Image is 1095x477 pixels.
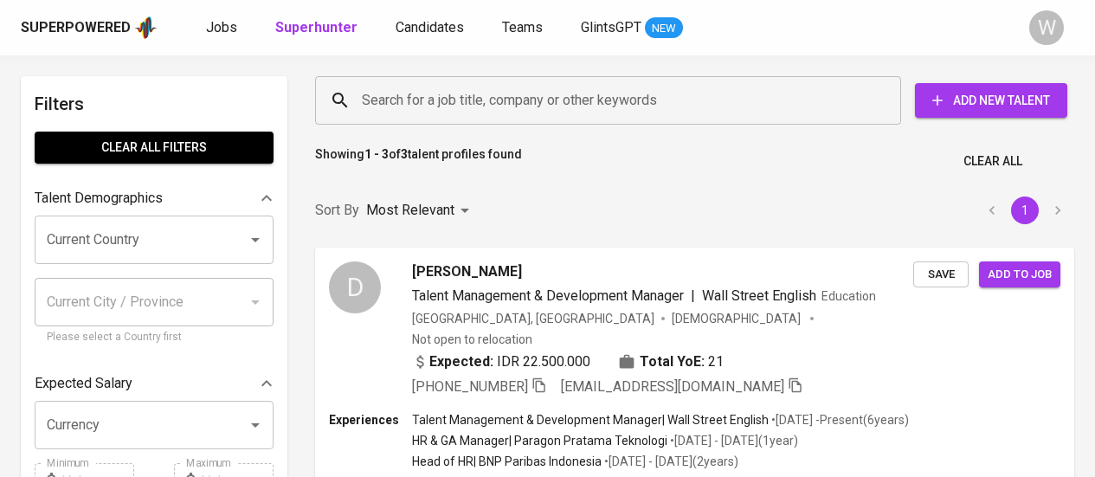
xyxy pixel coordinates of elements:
span: Wall Street English [702,287,816,304]
b: 3 [401,147,408,161]
button: Open [243,228,267,252]
p: • [DATE] - Present ( 6 years ) [769,411,909,429]
div: IDR 22.500.000 [412,351,590,372]
span: [PHONE_NUMBER] [412,378,528,395]
p: Head of HR | BNP Paribas Indonesia [412,453,602,470]
span: [PERSON_NAME] [412,261,522,282]
span: Jobs [206,19,237,35]
div: [GEOGRAPHIC_DATA], [GEOGRAPHIC_DATA] [412,310,654,327]
a: Teams [502,17,546,39]
span: Save [922,265,960,285]
a: Jobs [206,17,241,39]
span: Talent Management & Development Manager [412,287,684,304]
a: Candidates [396,17,467,39]
p: Most Relevant [366,200,454,221]
p: • [DATE] - [DATE] ( 2 years ) [602,453,738,470]
span: NEW [645,20,683,37]
div: Most Relevant [366,195,475,227]
a: GlintsGPT NEW [581,17,683,39]
h6: Filters [35,90,274,118]
a: Superhunter [275,17,361,39]
p: Talent Management & Development Manager | Wall Street English [412,411,769,429]
p: Expected Salary [35,373,132,394]
p: Showing of talent profiles found [315,145,522,177]
button: Save [913,261,969,288]
span: Clear All filters [48,137,260,158]
span: Add to job [988,265,1052,285]
p: Sort By [315,200,359,221]
button: Add to job [979,261,1060,288]
p: Please select a Country first [47,329,261,346]
button: Clear All filters [35,132,274,164]
div: Expected Salary [35,366,274,401]
p: • [DATE] - [DATE] ( 1 year ) [667,432,798,449]
p: HR & GA Manager | Paragon Pratama Teknologi [412,432,667,449]
a: Superpoweredapp logo [21,15,158,41]
span: Teams [502,19,543,35]
span: Clear All [963,151,1022,172]
button: page 1 [1011,197,1039,224]
b: 1 - 3 [364,147,389,161]
img: app logo [134,15,158,41]
span: [DEMOGRAPHIC_DATA] [672,310,803,327]
p: Talent Demographics [35,188,163,209]
div: W [1029,10,1064,45]
span: Add New Talent [929,90,1053,112]
span: [EMAIL_ADDRESS][DOMAIN_NAME] [561,378,784,395]
span: | [691,286,695,306]
button: Add New Talent [915,83,1067,118]
button: Clear All [957,145,1029,177]
button: Open [243,413,267,437]
span: GlintsGPT [581,19,641,35]
p: Experiences [329,411,412,429]
b: Expected: [429,351,493,372]
b: Total YoE: [640,351,705,372]
div: D [329,261,381,313]
p: Not open to relocation [412,331,532,348]
span: 21 [708,351,724,372]
span: Education [821,289,876,303]
div: Superpowered [21,18,131,38]
span: Candidates [396,19,464,35]
nav: pagination navigation [976,197,1074,224]
div: Talent Demographics [35,181,274,216]
b: Superhunter [275,19,357,35]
